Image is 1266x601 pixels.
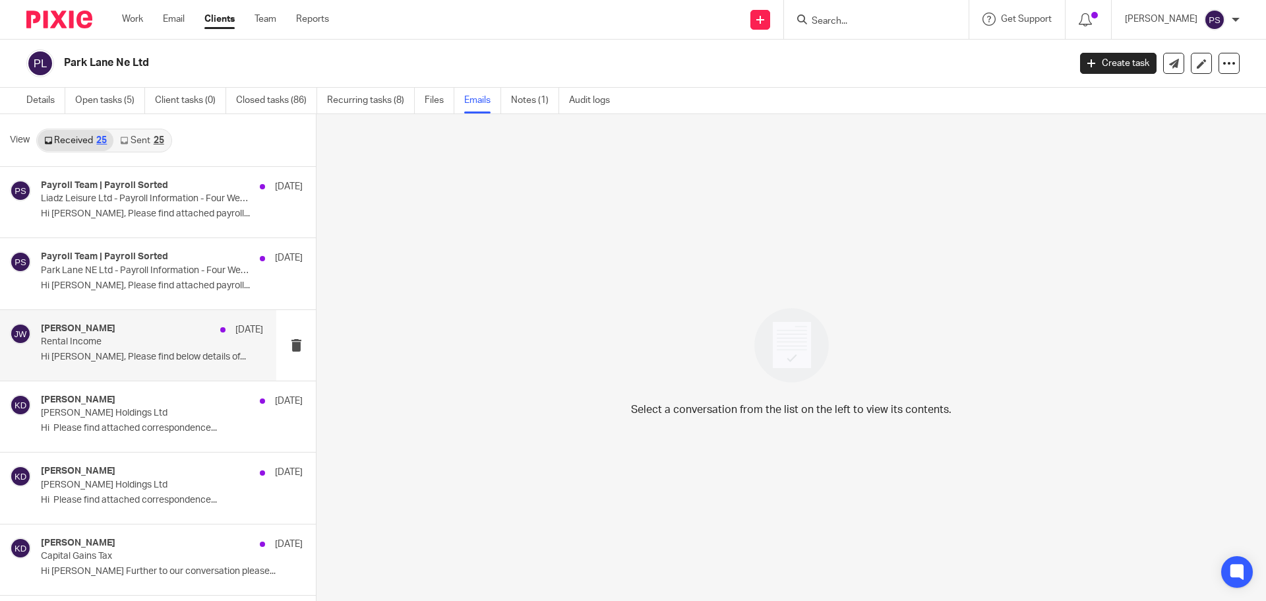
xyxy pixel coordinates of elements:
h4: [PERSON_NAME] [41,538,115,549]
a: Create task [1080,53,1157,74]
img: svg%3E [26,49,54,77]
h4: [PERSON_NAME] [41,395,115,406]
a: Team [255,13,276,26]
div: 25 [96,136,107,145]
a: Work [122,13,143,26]
p: Hi [PERSON_NAME], Please find attached payroll... [41,280,303,292]
div: 25 [154,136,164,145]
a: Reports [296,13,329,26]
p: [DATE] [235,323,263,336]
img: image [746,300,837,391]
a: Recurring tasks (8) [327,88,415,113]
h4: [PERSON_NAME] [41,466,115,477]
p: [DATE] [275,395,303,408]
p: Hi [PERSON_NAME] Further to our conversation please... [41,566,303,577]
img: svg%3E [10,466,31,487]
p: [DATE] [275,538,303,551]
a: Sent25 [113,130,170,151]
a: Closed tasks (86) [236,88,317,113]
p: [PERSON_NAME] Holdings Ltd [41,480,251,491]
h4: Payroll Team | Payroll Sorted [41,180,168,191]
p: Capital Gains Tax [41,551,251,562]
p: Park Lane NE Ltd - Payroll Information - Four Weekly 5 | PAR3572 [41,265,251,276]
img: svg%3E [10,323,31,344]
span: View [10,133,30,147]
p: [DATE] [275,180,303,193]
a: Open tasks (5) [75,88,145,113]
p: Rental Income [41,336,219,348]
p: [PERSON_NAME] [1125,13,1197,26]
p: Select a conversation from the list on the left to view its contents. [631,402,951,418]
img: svg%3E [10,180,31,201]
h4: Payroll Team | Payroll Sorted [41,251,168,263]
a: Email [163,13,185,26]
img: Pixie [26,11,92,28]
p: [DATE] [275,251,303,265]
p: Liadz Leisure Ltd - Payroll Information - Four Weekly 5 | LIA3571 [41,193,251,205]
a: Audit logs [569,88,620,113]
img: svg%3E [10,538,31,559]
p: Hi Please find attached correspondence... [41,423,303,434]
a: Emails [464,88,501,113]
input: Search [810,16,929,28]
p: [PERSON_NAME] Holdings Ltd [41,408,251,419]
a: Clients [204,13,235,26]
h2: Park Lane Ne Ltd [64,56,861,70]
img: svg%3E [10,395,31,416]
img: svg%3E [10,251,31,272]
a: Details [26,88,65,113]
p: Hi [PERSON_NAME], Please find attached payroll... [41,208,303,220]
a: Received25 [38,130,113,151]
span: Get Support [1001,15,1052,24]
a: Client tasks (0) [155,88,226,113]
a: Notes (1) [511,88,559,113]
img: svg%3E [1204,9,1225,30]
h4: [PERSON_NAME] [41,323,115,334]
p: Hi Please find attached correspondence... [41,495,303,506]
a: Files [425,88,454,113]
p: [DATE] [275,466,303,479]
p: Hi [PERSON_NAME], Please find below details of... [41,352,263,363]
